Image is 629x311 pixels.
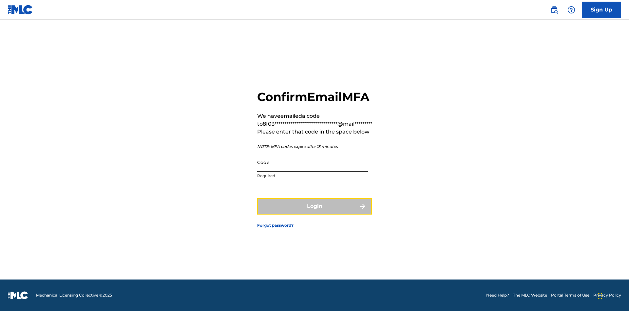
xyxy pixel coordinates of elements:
[8,5,33,14] img: MLC Logo
[550,6,558,14] img: search
[257,222,294,228] a: Forgot password?
[257,173,368,179] p: Required
[582,2,621,18] a: Sign Up
[551,292,589,298] a: Portal Terms of Use
[36,292,112,298] span: Mechanical Licensing Collective © 2025
[596,280,629,311] iframe: Chat Widget
[486,292,509,298] a: Need Help?
[548,3,561,16] a: Public Search
[567,6,575,14] img: help
[8,291,28,299] img: logo
[513,292,547,298] a: The MLC Website
[257,128,372,136] p: Please enter that code in the space below
[257,144,372,150] p: NOTE: MFA codes expire after 15 minutes
[257,90,372,104] h2: Confirm Email MFA
[598,286,602,306] div: Drag
[593,292,621,298] a: Privacy Policy
[565,3,578,16] div: Help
